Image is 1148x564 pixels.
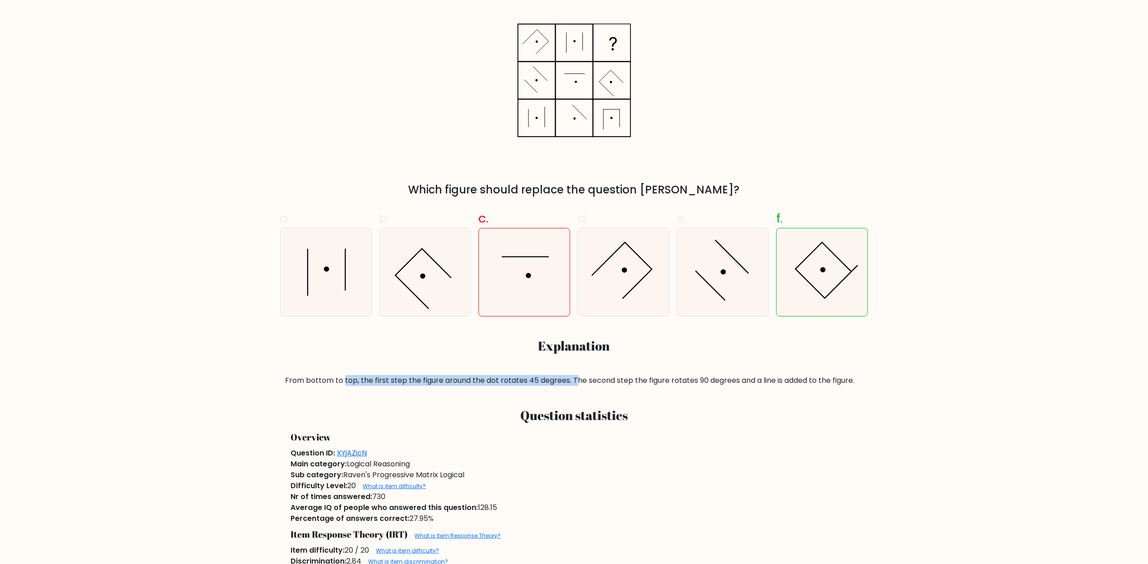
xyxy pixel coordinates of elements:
div: From bottom to top, the first step the figure around the dot rotates 45 degrees. The second step ... [286,375,863,386]
div: 20 [286,480,863,491]
span: Average IQ of people who answered this question: [291,502,478,513]
div: Raven's Progressive Matrix Logical [286,470,863,480]
span: Item difficulty: [291,545,345,555]
a: What is item difficulty? [363,482,426,490]
div: 27.95% [286,513,863,524]
a: What is Item Response Theory? [415,532,501,539]
div: 128.15 [286,502,863,513]
span: Percentage of answers correct: [291,513,410,524]
span: Question ID: [291,448,335,458]
h3: Explanation [286,338,863,354]
div: Logical Reasoning [286,459,863,470]
div: 730 [286,491,863,502]
h3: Question statistics [291,408,857,423]
span: b. [379,209,390,227]
div: 20 / 20 [286,545,863,556]
span: Main category: [291,459,347,469]
a: What is item difficulty? [376,547,439,554]
span: Nr of times answered: [291,491,373,502]
span: c. [478,209,488,227]
span: Item Response Theory (IRT) [291,528,408,540]
span: Sub category: [291,470,344,480]
a: XYjAZicN [337,448,367,458]
span: Overview [291,431,331,443]
span: a. [280,209,291,227]
span: f. [776,209,783,227]
div: Which figure should replace the question [PERSON_NAME]? [286,182,863,198]
span: Difficulty Level: [291,480,348,491]
span: d. [577,209,588,227]
span: e. [677,209,687,227]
